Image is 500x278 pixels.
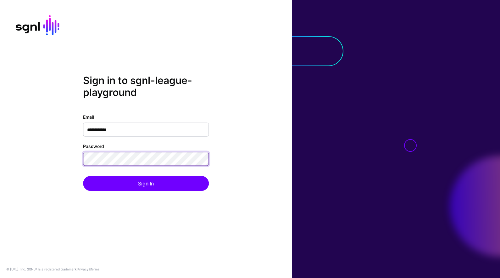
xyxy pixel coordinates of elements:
h2: Sign in to sgnl-league-playground [83,74,209,99]
button: Sign In [83,176,209,191]
a: Privacy [77,267,89,271]
label: Email [83,114,94,120]
label: Password [83,143,104,150]
a: Terms [90,267,99,271]
div: © [URL], Inc. SGNL® is a registered trademark. & [6,267,99,272]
